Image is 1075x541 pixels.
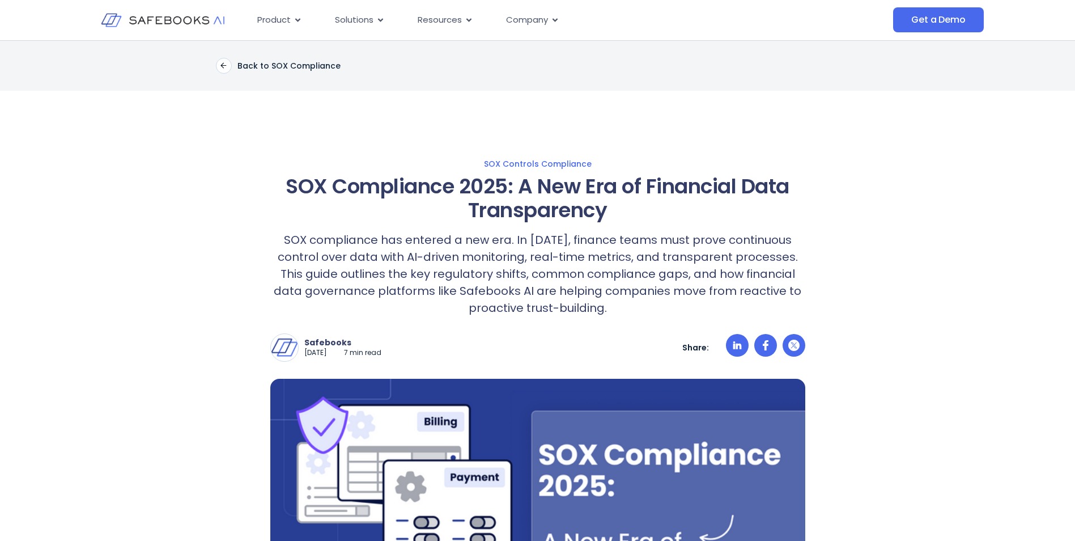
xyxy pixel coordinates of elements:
span: Solutions [335,14,373,27]
p: SOX compliance has entered a new era. In [DATE], finance teams must prove continuous control over... [270,231,805,316]
div: Menu Toggle [248,9,780,31]
p: Safebooks [304,337,381,348]
span: Product [257,14,291,27]
h1: SOX Compliance 2025: A New Era of Financial Data Transparency [270,175,805,222]
a: Back to SOX Compliance [216,58,341,74]
a: SOX Controls Compliance [159,159,916,169]
img: Safebooks [271,334,298,361]
p: Back to SOX Compliance [237,61,341,71]
span: Resources [418,14,462,27]
a: Get a Demo [893,7,983,32]
span: Company [506,14,548,27]
p: [DATE] [304,348,327,358]
span: Get a Demo [911,14,965,26]
nav: Menu [248,9,780,31]
p: Share: [682,343,709,353]
p: 7 min read [344,348,381,358]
